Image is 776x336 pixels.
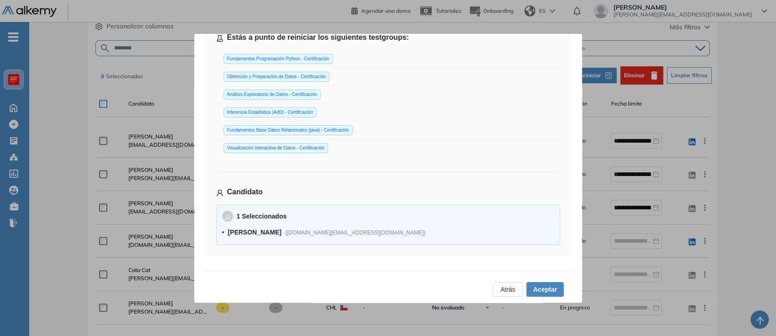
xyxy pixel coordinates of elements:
span: Fundamentos Base Datos Relacionales (java) - Certificación [223,125,353,135]
span: ( [DOMAIN_NAME][EMAIL_ADDRESS][DOMAIN_NAME] ) [285,229,425,236]
span: Atrás [500,284,515,294]
span: Inferencia Estadística (AdD) - Certificación [223,107,317,117]
span: user [224,214,231,221]
span: Obtención y Preparación de Datos - Certificación [223,72,330,82]
span: Aceptar [533,284,557,294]
strong: 1 Seleccionados [237,213,287,220]
span: • [222,229,224,236]
button: Atrás [493,282,523,297]
h5: Candidato [216,187,560,197]
strong: [PERSON_NAME] [228,229,281,236]
span: Fundamentos Programación Python - Certificación [223,54,333,64]
span: experiment [216,35,223,42]
span: user [216,189,223,197]
button: Aceptar [526,282,564,297]
span: Visualización Interactiva de Datos - Certificación [223,143,328,153]
span: Análisis Exploratorio de Datos - Certificación [223,90,321,100]
h5: Estás a punto de reiniciar los siguientes testgroups: [216,32,560,43]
